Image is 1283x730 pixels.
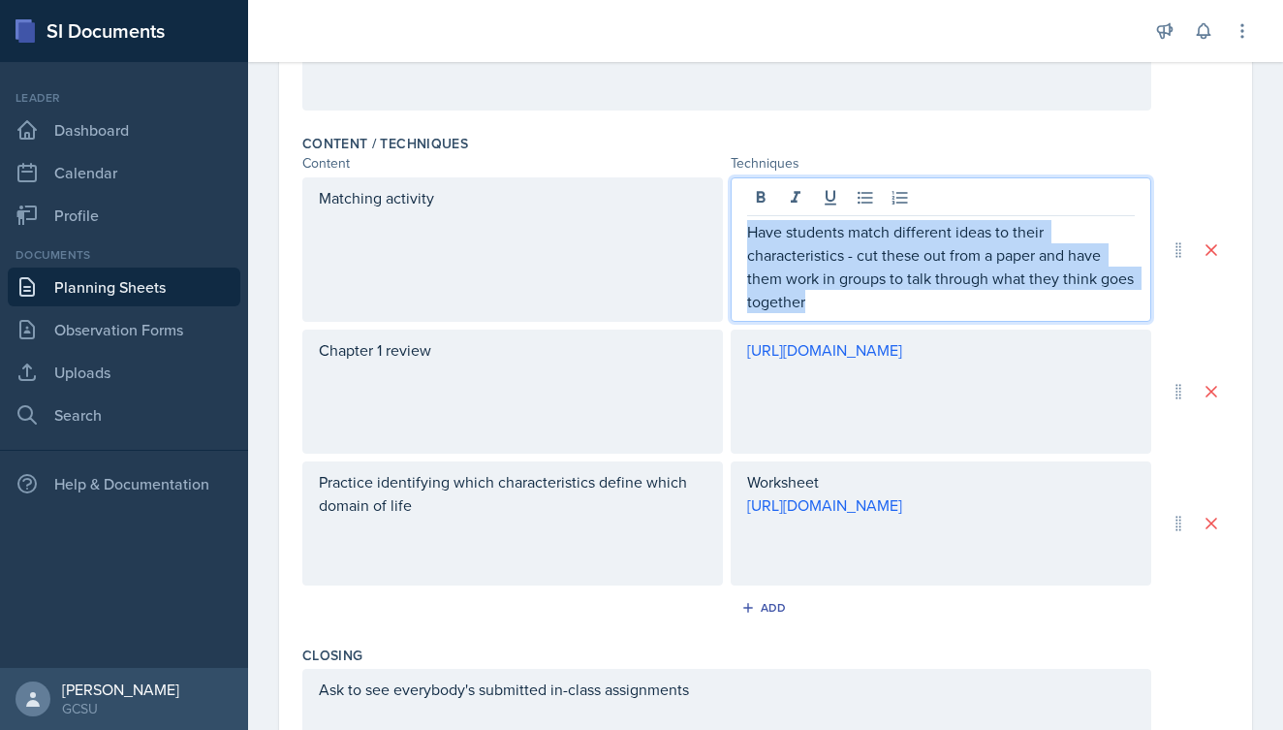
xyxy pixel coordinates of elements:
[62,699,179,718] div: GCSU
[8,353,240,392] a: Uploads
[747,220,1135,313] p: Have students match different ideas to their characteristics - cut these out from a paper and hav...
[8,268,240,306] a: Planning Sheets
[747,339,902,361] a: [URL][DOMAIN_NAME]
[62,680,179,699] div: [PERSON_NAME]
[8,464,240,503] div: Help & Documentation
[302,646,362,665] label: Closing
[319,186,706,209] p: Matching activity
[735,593,798,622] button: Add
[731,153,1151,174] div: Techniques
[745,600,787,616] div: Add
[319,470,706,517] p: Practice identifying which characteristics define which domain of life
[8,246,240,264] div: Documents
[8,196,240,235] a: Profile
[8,396,240,434] a: Search
[747,470,1135,493] p: Worksheet
[8,310,240,349] a: Observation Forms
[302,134,468,153] label: Content / Techniques
[319,338,706,362] p: Chapter 1 review
[8,89,240,107] div: Leader
[747,494,902,516] a: [URL][DOMAIN_NAME]
[8,153,240,192] a: Calendar
[319,678,1135,701] p: Ask to see everybody's submitted in-class assignments
[302,153,723,174] div: Content
[8,111,240,149] a: Dashboard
